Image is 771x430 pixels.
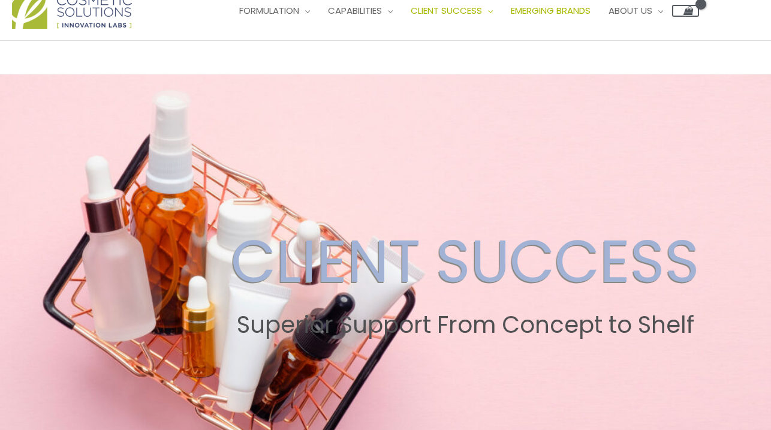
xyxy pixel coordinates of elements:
span: Formulation [239,4,299,17]
h2: Superior Support From Concept to Shelf [231,311,700,339]
span: About Us [609,4,652,17]
span: Emerging Brands [511,4,591,17]
h2: CLIENT SUCCESS [231,226,700,297]
span: Capabilities [328,4,382,17]
span: Client Success [411,4,482,17]
a: View Shopping Cart, empty [672,5,699,17]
